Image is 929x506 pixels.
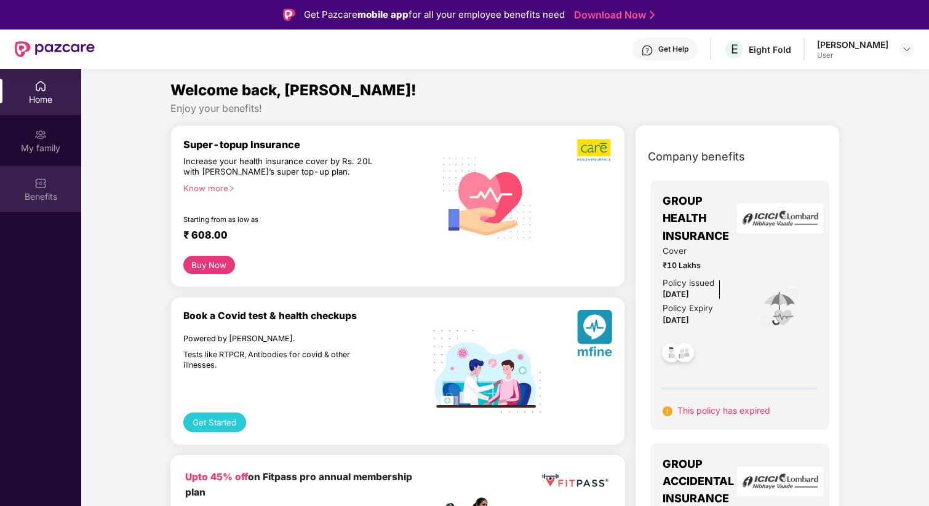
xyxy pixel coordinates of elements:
[731,42,738,57] span: E
[663,290,689,299] span: [DATE]
[663,245,743,258] span: Cover
[183,413,246,432] button: Get Started
[663,192,743,245] span: GROUP HEALTH INSURANCE
[170,102,840,115] div: Enjoy your benefits!
[641,44,653,57] img: svg+xml;base64,PHN2ZyBpZD0iSGVscC0zMngzMiIgeG1sbnM9Imh0dHA6Ly93d3cudzMub3JnLzIwMDAvc3ZnIiB3aWR0aD...
[183,310,434,322] div: Book a Covid test & health checkups
[434,330,541,413] img: svg+xml;base64,PHN2ZyB4bWxucz0iaHR0cDovL3d3dy53My5vcmcvMjAwMC9zdmciIHdpZHRoPSIxOTIiIGhlaWdodD0iMT...
[663,277,714,290] div: Policy issued
[185,471,412,497] b: on Fitpass pro annual membership plan
[663,315,689,325] span: [DATE]
[183,138,434,151] div: Super-topup Insurance
[183,229,421,243] div: ₹ 608.00
[677,405,770,416] span: This policy has expired
[817,39,888,50] div: [PERSON_NAME]
[648,148,745,165] span: Company benefits
[183,215,381,224] div: Starting from as low as
[183,256,235,274] button: Buy Now
[34,128,47,141] img: svg+xml;base64,PHN2ZyB3aWR0aD0iMjAiIGhlaWdodD0iMjAiIHZpZXdCb3g9IjAgMCAyMCAyMCIgZmlsbD0ibm9uZSIgeG...
[658,44,688,54] div: Get Help
[577,310,612,361] img: svg+xml;base64,PHN2ZyB4bWxucz0iaHR0cDovL3d3dy53My5vcmcvMjAwMC9zdmciIHhtbG5zOnhsaW5rPSJodHRwOi8vd3...
[34,177,47,189] img: svg+xml;base64,PHN2ZyBpZD0iQmVuZWZpdHMiIHhtbG5zPSJodHRwOi8vd3d3LnczLm9yZy8yMDAwL3N2ZyIgd2lkdGg9Ij...
[737,467,823,497] img: insurerLogo
[656,339,687,370] img: svg+xml;base64,PHN2ZyB4bWxucz0iaHR0cDovL3d3dy53My5vcmcvMjAwMC9zdmciIHdpZHRoPSI0OC45NDMiIGhlaWdodD...
[669,339,700,370] img: svg+xml;base64,PHN2ZyB4bWxucz0iaHR0cDovL3d3dy53My5vcmcvMjAwMC9zdmciIHdpZHRoPSI0OC45NDMiIGhlaWdodD...
[574,9,651,22] a: Download Now
[283,9,295,21] img: Logo
[540,470,610,492] img: fppp.png
[760,288,800,329] img: icon
[304,7,565,22] div: Get Pazcare for all your employee benefits need
[357,9,409,20] strong: mobile app
[749,44,791,55] div: Eight Fold
[902,44,912,54] img: svg+xml;base64,PHN2ZyBpZD0iRHJvcGRvd24tMzJ4MzIiIHhtbG5zPSJodHRwOi8vd3d3LnczLm9yZy8yMDAwL3N2ZyIgd2...
[185,471,248,483] b: Upto 45% off
[228,185,235,192] span: right
[663,302,713,315] div: Policy Expiry
[183,334,380,344] div: Powered by [PERSON_NAME].
[817,50,888,60] div: User
[663,406,672,416] img: svg+xml;base64,PHN2ZyB4bWxucz0iaHR0cDovL3d3dy53My5vcmcvMjAwMC9zdmciIHdpZHRoPSIxNiIgaGVpZ2h0PSIxNi...
[737,204,823,234] img: insurerLogo
[15,41,95,57] img: New Pazcare Logo
[170,81,417,99] span: Welcome back, [PERSON_NAME]!
[34,80,47,92] img: svg+xml;base64,PHN2ZyBpZD0iSG9tZSIgeG1sbnM9Imh0dHA6Ly93d3cudzMub3JnLzIwMDAvc3ZnIiB3aWR0aD0iMjAiIG...
[183,183,426,192] div: Know more
[183,350,380,370] div: Tests like RTPCR, Antibodies for covid & other illnesses.
[434,143,541,251] img: svg+xml;base64,PHN2ZyB4bWxucz0iaHR0cDovL3d3dy53My5vcmcvMjAwMC9zdmciIHhtbG5zOnhsaW5rPSJodHRwOi8vd3...
[183,156,380,178] div: Increase your health insurance cover by Rs. 20L with [PERSON_NAME]’s super top-up plan.
[663,259,743,272] span: ₹10 Lakhs
[577,138,612,162] img: b5dec4f62d2307b9de63beb79f102df3.png
[650,9,655,22] img: Stroke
